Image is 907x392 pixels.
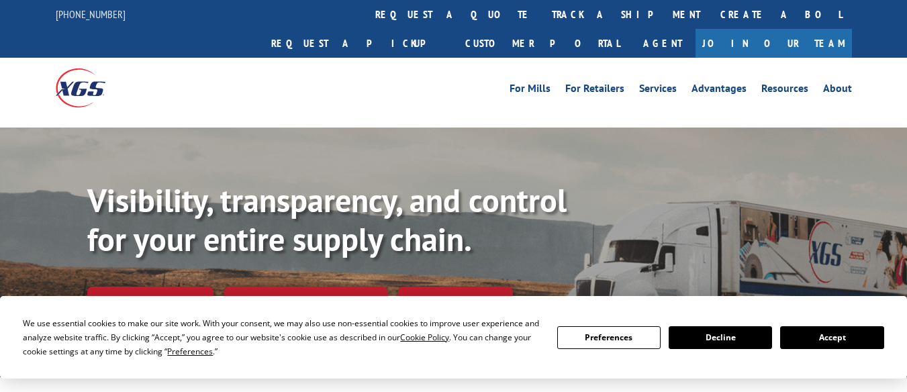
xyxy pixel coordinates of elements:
a: Request a pickup [261,29,455,58]
a: Services [639,83,677,98]
button: Accept [780,326,884,349]
a: XGS ASSISTANT [398,287,513,315]
span: Preferences [167,346,213,357]
a: Advantages [691,83,747,98]
a: Join Our Team [696,29,852,58]
a: [PHONE_NUMBER] [56,7,126,21]
span: Cookie Policy [400,332,449,343]
a: About [823,83,852,98]
div: We use essential cookies to make our site work. With your consent, we may also use non-essential ... [23,316,540,358]
b: Visibility, transparency, and control for your entire supply chain. [87,179,567,260]
a: For Retailers [565,83,624,98]
a: Calculate transit time [224,287,387,315]
a: Customer Portal [455,29,630,58]
a: Resources [761,83,808,98]
a: Agent [630,29,696,58]
button: Preferences [557,326,661,349]
button: Decline [669,326,772,349]
a: For Mills [510,83,551,98]
a: Track shipment [87,287,213,315]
